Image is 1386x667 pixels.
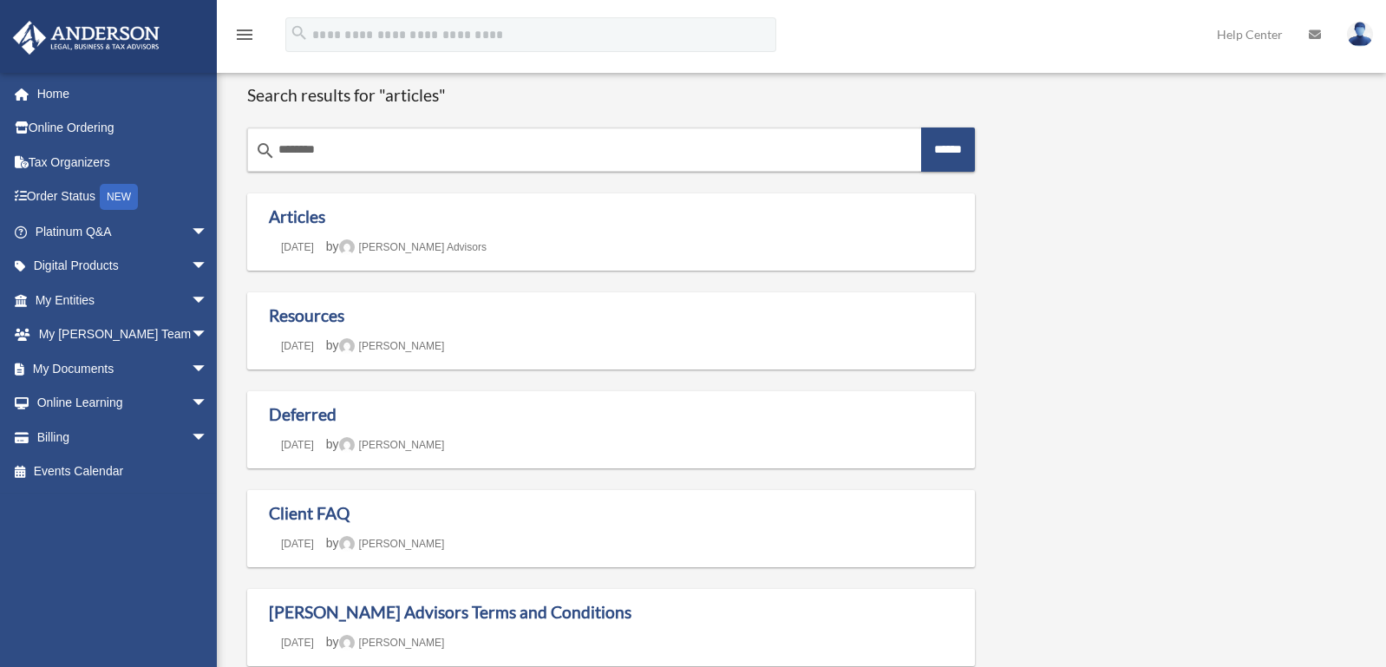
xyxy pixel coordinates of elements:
[269,637,326,649] a: [DATE]
[12,454,234,489] a: Events Calendar
[234,30,255,45] a: menu
[12,180,234,215] a: Order StatusNEW
[12,351,234,386] a: My Documentsarrow_drop_down
[12,317,234,352] a: My [PERSON_NAME] Teamarrow_drop_down
[269,439,326,451] a: [DATE]
[191,214,226,250] span: arrow_drop_down
[12,249,234,284] a: Digital Productsarrow_drop_down
[12,145,234,180] a: Tax Organizers
[191,317,226,353] span: arrow_drop_down
[326,338,445,352] span: by
[191,283,226,318] span: arrow_drop_down
[234,24,255,45] i: menu
[269,206,325,226] a: Articles
[12,283,234,317] a: My Entitiesarrow_drop_down
[8,21,165,55] img: Anderson Advisors Platinum Portal
[255,141,276,161] i: search
[326,536,445,550] span: by
[269,305,344,325] a: Resources
[326,437,445,451] span: by
[339,637,445,649] a: [PERSON_NAME]
[12,214,234,249] a: Platinum Q&Aarrow_drop_down
[12,111,234,146] a: Online Ordering
[269,602,631,622] a: [PERSON_NAME] Advisors Terms and Conditions
[12,386,234,421] a: Online Learningarrow_drop_down
[12,76,226,111] a: Home
[191,386,226,422] span: arrow_drop_down
[247,85,975,107] h1: Search results for "articles"
[269,404,337,424] a: Deferred
[326,635,445,649] span: by
[269,538,326,550] a: [DATE]
[290,23,309,43] i: search
[339,439,445,451] a: [PERSON_NAME]
[191,249,226,284] span: arrow_drop_down
[339,340,445,352] a: [PERSON_NAME]
[326,239,487,253] span: by
[269,503,350,523] a: Client FAQ
[191,420,226,455] span: arrow_drop_down
[1347,22,1373,47] img: User Pic
[100,184,138,210] div: NEW
[339,538,445,550] a: [PERSON_NAME]
[12,420,234,454] a: Billingarrow_drop_down
[269,340,326,352] a: [DATE]
[191,351,226,387] span: arrow_drop_down
[339,241,487,253] a: [PERSON_NAME] Advisors
[269,241,326,253] a: [DATE]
